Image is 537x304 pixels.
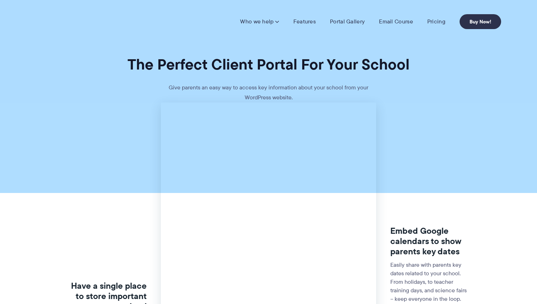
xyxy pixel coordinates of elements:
[162,83,375,103] p: Give parents an easy way to access key information about your school from your WordPress website.
[460,14,501,29] a: Buy Now!
[379,18,413,25] a: Email Course
[293,18,316,25] a: Features
[390,226,468,256] h3: Embed Google calendars to show parents key dates
[240,18,279,25] a: Who we help
[330,18,365,25] a: Portal Gallery
[390,261,468,303] p: Easily share with parents key dates related to your school. From holidays, to teacher training da...
[427,18,445,25] a: Pricing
